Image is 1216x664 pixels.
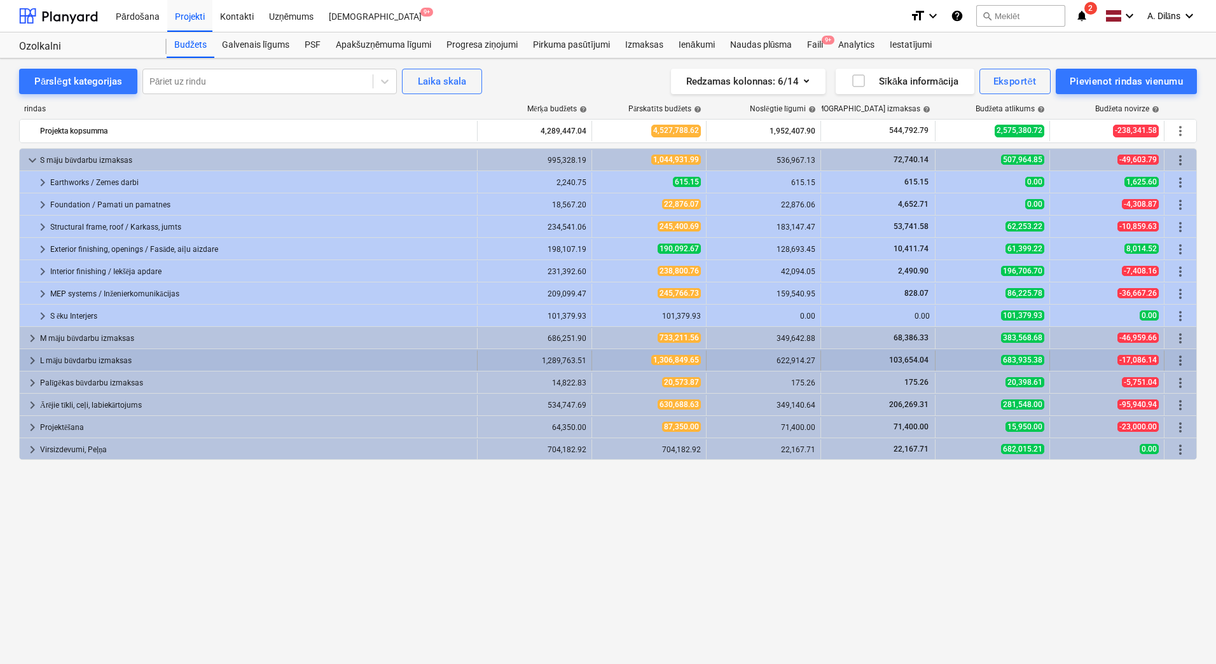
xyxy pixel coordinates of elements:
[712,378,815,387] div: 175.26
[1122,266,1159,276] span: -7,408.16
[1173,442,1188,457] span: Vairāk darbību
[483,312,586,321] div: 101,379.93
[1005,422,1044,432] span: 15,950.00
[577,106,587,113] span: help
[1005,221,1044,232] span: 62,253.22
[1173,175,1188,190] span: Vairāk darbību
[993,73,1037,90] div: Eksportēt
[1124,177,1159,187] span: 1,625.60
[439,32,525,58] a: Progresa ziņojumi
[483,245,586,254] div: 198,107.19
[25,398,40,413] span: keyboard_arrow_right
[1173,219,1188,235] span: Vairāk darbību
[658,399,701,410] span: 630,688.63
[483,356,586,365] div: 1,289,763.51
[712,121,815,141] div: 1,952,407.90
[40,439,472,460] div: Virsizdevumi, Peļņa
[328,32,439,58] a: Apakšuzņēmuma līgumi
[214,32,297,58] div: Galvenais līgums
[167,32,214,58] div: Budžets
[1001,155,1044,165] span: 507,964.85
[1173,242,1188,257] span: Vairāk darbību
[831,32,882,58] a: Analytics
[651,125,701,137] span: 4,527,788.62
[658,244,701,254] span: 190,092.67
[34,73,122,90] div: Pārslēgt kategorijas
[712,223,815,232] div: 183,147.47
[888,356,930,364] span: 103,654.04
[1001,355,1044,365] span: 683,935.38
[651,355,701,365] span: 1,306,849.65
[1122,8,1137,24] i: keyboard_arrow_down
[976,5,1065,27] button: Meklēt
[402,69,482,94] button: Laika skala
[712,267,815,276] div: 42,094.05
[50,261,472,282] div: Interior finishing / Iekšēja apdare
[19,104,478,114] div: rindas
[1122,377,1159,387] span: -5,751.04
[628,104,701,114] div: Pārskatīts budžets
[888,125,930,136] span: 544,792.79
[1005,288,1044,298] span: 86,225.78
[1001,333,1044,343] span: 383,568.68
[483,378,586,387] div: 14,822.83
[1095,104,1159,114] div: Budžeta novirze
[597,445,701,454] div: 704,182.92
[35,286,50,301] span: keyboard_arrow_right
[420,8,433,17] span: 9+
[1117,355,1159,365] span: -17,086.14
[50,306,472,326] div: S ēku Interjers
[671,32,722,58] a: Ienākumi
[976,104,1045,114] div: Budžeta atlikums
[483,156,586,165] div: 995,328.19
[618,32,671,58] a: Izmaksas
[712,289,815,298] div: 159,540.95
[903,378,930,387] span: 175.26
[35,242,50,257] span: keyboard_arrow_right
[712,401,815,410] div: 349,140.64
[1056,69,1197,94] button: Pievienot rindas vienumu
[673,177,701,187] span: 615.15
[1173,264,1188,279] span: Vairāk darbību
[712,445,815,454] div: 22,167.71
[50,284,472,304] div: MEP systems / Inženierkomunikācijas
[979,69,1051,94] button: Eksportēt
[1001,266,1044,276] span: 196,706.70
[686,73,810,90] div: Redzamas kolonnas : 6/14
[1173,353,1188,368] span: Vairāk darbību
[1001,399,1044,410] span: 281,548.00
[483,267,586,276] div: 231,392.60
[1005,244,1044,254] span: 61,399.22
[1173,420,1188,435] span: Vairāk darbību
[658,288,701,298] span: 245,766.73
[662,377,701,387] span: 20,573.87
[920,106,930,113] span: help
[483,423,586,432] div: 64,350.00
[806,104,930,114] div: [DEMOGRAPHIC_DATA] izmaksas
[40,417,472,438] div: Projektēšana
[892,244,930,253] span: 10,411.74
[651,155,701,165] span: 1,044,931.99
[1117,399,1159,410] span: -95,940.94
[483,445,586,454] div: 704,182.92
[1117,288,1159,298] span: -36,667.26
[483,178,586,187] div: 2,240.75
[995,125,1044,137] span: 2,575,380.72
[1025,177,1044,187] span: 0.00
[525,32,618,58] a: Pirkuma pasūtījumi
[25,442,40,457] span: keyboard_arrow_right
[1173,331,1188,346] span: Vairāk darbību
[799,32,831,58] div: Faili
[40,350,472,371] div: L māju būvdarbu izmaksas
[35,308,50,324] span: keyboard_arrow_right
[1117,422,1159,432] span: -23,000.00
[1122,199,1159,209] span: -4,308.87
[712,356,815,365] div: 622,914.27
[1113,125,1159,137] span: -238,341.58
[1084,2,1097,15] span: 2
[40,395,472,415] div: Ārējie tīkli, ceļi, labiekārtojums
[1117,155,1159,165] span: -49,603.79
